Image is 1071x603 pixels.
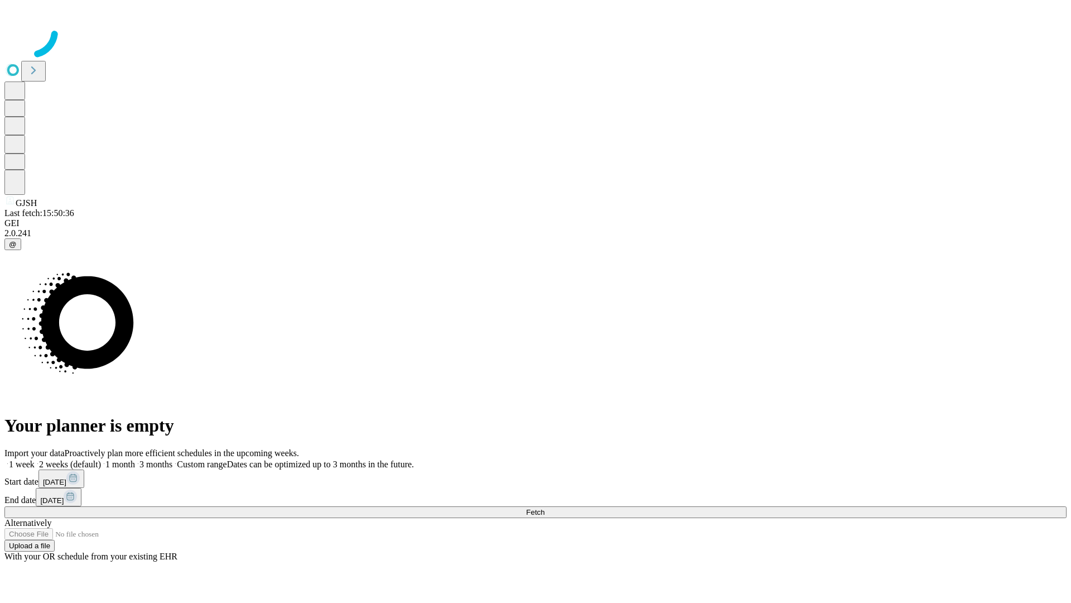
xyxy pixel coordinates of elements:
[65,448,299,458] span: Proactively plan more efficient schedules in the upcoming weeks.
[4,470,1067,488] div: Start date
[227,460,414,469] span: Dates can be optimized up to 3 months in the future.
[4,238,21,250] button: @
[4,488,1067,506] div: End date
[4,208,74,218] span: Last fetch: 15:50:36
[16,198,37,208] span: GJSH
[9,460,35,469] span: 1 week
[105,460,135,469] span: 1 month
[4,518,51,528] span: Alternatively
[43,478,66,486] span: [DATE]
[39,460,101,469] span: 2 weeks (default)
[38,470,84,488] button: [DATE]
[9,240,17,248] span: @
[177,460,226,469] span: Custom range
[139,460,172,469] span: 3 months
[36,488,81,506] button: [DATE]
[4,415,1067,436] h1: Your planner is empty
[526,508,544,516] span: Fetch
[4,540,55,552] button: Upload a file
[4,448,65,458] span: Import your data
[4,218,1067,228] div: GEI
[4,506,1067,518] button: Fetch
[40,496,64,505] span: [DATE]
[4,552,177,561] span: With your OR schedule from your existing EHR
[4,228,1067,238] div: 2.0.241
